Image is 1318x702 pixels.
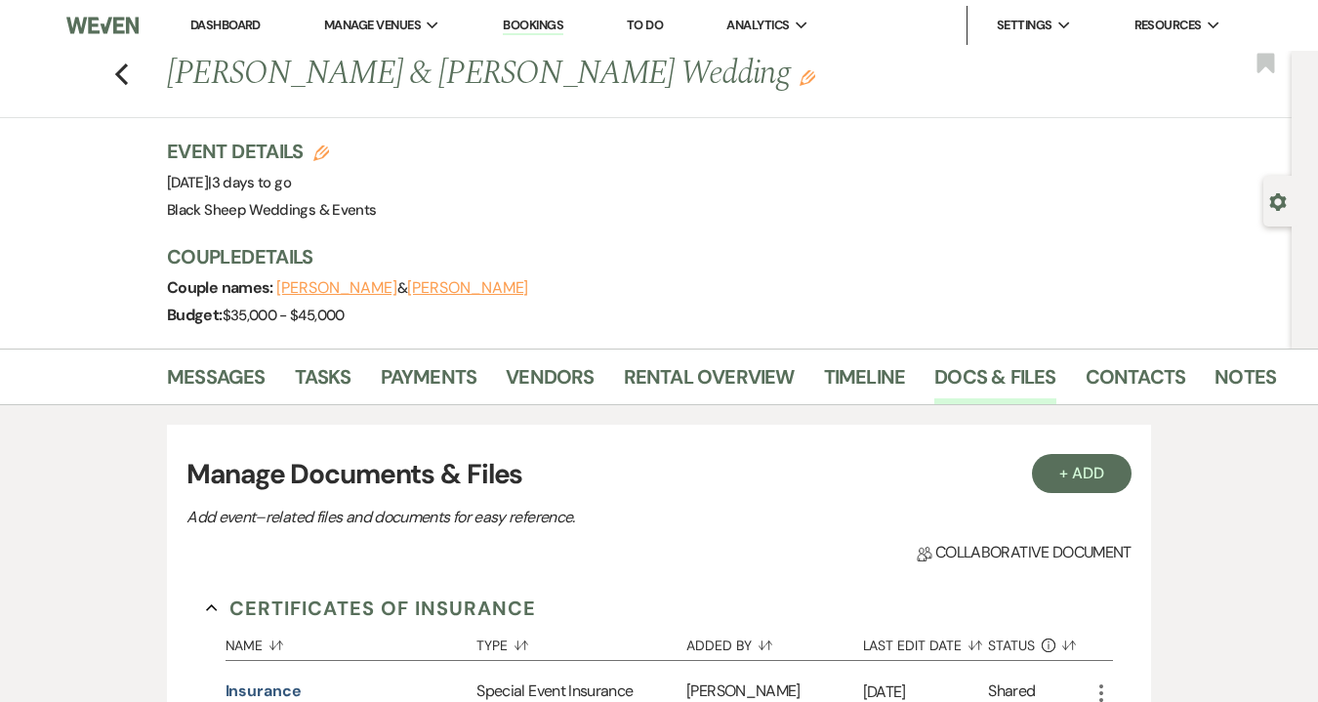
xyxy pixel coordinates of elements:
[276,278,528,298] span: &
[1269,191,1287,210] button: Open lead details
[167,361,266,404] a: Messages
[276,280,397,296] button: [PERSON_NAME]
[206,594,537,623] button: Certificates of Insurance
[66,5,140,46] img: Weven Logo
[1032,454,1132,493] button: + Add
[997,16,1052,35] span: Settings
[167,200,376,220] span: Black Sheep Weddings & Events
[190,17,261,33] a: Dashboard
[988,623,1089,660] button: Status
[223,306,345,325] span: $35,000 - $45,000
[186,454,1132,495] h3: Manage Documents & Files
[212,173,291,192] span: 3 days to go
[208,173,291,192] span: |
[407,280,528,296] button: [PERSON_NAME]
[506,361,594,404] a: Vendors
[686,623,862,660] button: Added By
[503,17,563,35] a: Bookings
[186,505,870,530] p: Add event–related files and documents for easy reference.
[1215,361,1276,404] a: Notes
[476,623,686,660] button: Type
[624,361,795,404] a: Rental Overview
[226,623,477,660] button: Name
[167,51,1042,98] h1: [PERSON_NAME] & [PERSON_NAME] Wedding
[1086,361,1186,404] a: Contacts
[627,17,663,33] a: To Do
[167,305,223,325] span: Budget:
[934,361,1055,404] a: Docs & Files
[167,173,291,192] span: [DATE]
[863,623,989,660] button: Last Edit Date
[167,138,376,165] h3: Event Details
[167,243,1260,270] h3: Couple Details
[295,361,351,404] a: Tasks
[800,68,815,86] button: Edit
[726,16,789,35] span: Analytics
[324,16,421,35] span: Manage Venues
[988,639,1035,652] span: Status
[1134,16,1202,35] span: Resources
[824,361,906,404] a: Timeline
[381,361,477,404] a: Payments
[167,277,276,298] span: Couple names:
[917,541,1132,564] span: Collaborative document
